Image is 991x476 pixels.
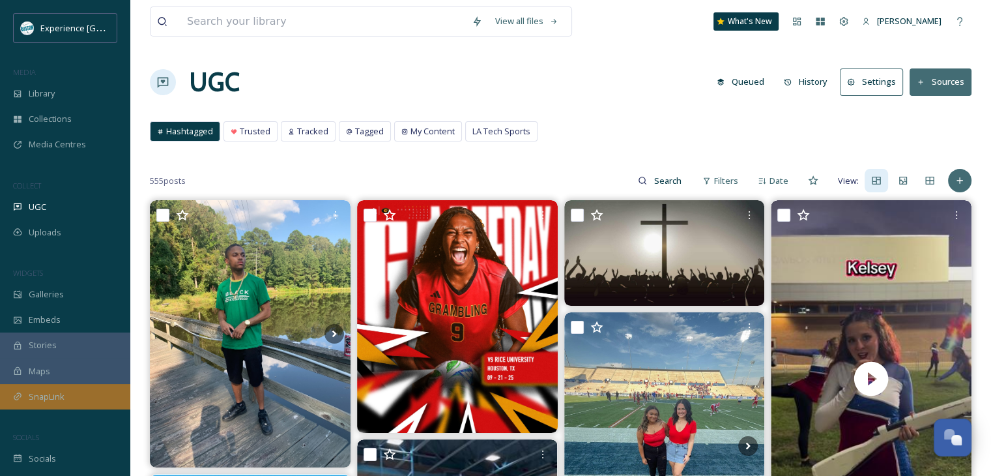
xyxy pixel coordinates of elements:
button: Queued [710,69,771,95]
a: What's New [713,12,779,31]
span: COLLECT [13,181,41,190]
span: SOCIALS [13,432,39,442]
span: Hashtagged [166,125,213,138]
span: SnapLink [29,391,65,403]
input: Search your library [180,7,465,36]
span: Maps [29,365,50,378]
span: Library [29,87,55,100]
img: 𝐆𝐀𝐌𝐄𝐃𝐀𝐘🤩 🆚: #25 Rice 📍: Holloway Field | Houston, TX. 🕰️: 12 p.m. 🎥: ESPN+ 📊: Live Stats (riceowl... [357,200,558,432]
span: Media Centres [29,138,86,151]
span: My Content [410,125,455,138]
button: Sources [910,68,971,95]
span: Uploads [29,226,61,239]
a: UGC [189,63,240,102]
span: Stories [29,339,57,351]
span: LA Tech Sports [472,125,530,138]
span: UGC [29,201,46,213]
a: Settings [840,68,910,95]
span: Trusted [240,125,270,138]
a: Queued [710,69,777,95]
span: WIDGETS [13,268,43,278]
span: Tracked [297,125,328,138]
input: Search [647,168,689,194]
span: Collections [29,113,72,125]
img: 24IZHUKKFBA4HCESFN4PRDEIEY.avif [21,22,34,35]
span: Filters [714,175,738,187]
a: View all files [489,8,565,34]
button: Open Chat [934,419,971,456]
span: Experience [GEOGRAPHIC_DATA] [40,22,169,34]
span: View: [838,175,859,187]
span: MEDIA [13,67,36,77]
span: Embeds [29,314,61,326]
span: 555 posts [150,175,186,187]
img: Praise, worship, and refresh 🙌 🍒🫐After service, swing by for a loaded tea. 🍉🍓 🎉Exciting surprises... [564,200,765,306]
button: Settings [840,68,903,95]
span: Galleries [29,288,64,301]
img: Respect ya passion , stick to ya vision🎯 #fyp #gramfam [150,200,351,468]
button: History [777,69,834,95]
a: History [777,69,840,95]
a: [PERSON_NAME] [855,8,948,34]
span: [PERSON_NAME] [877,15,941,27]
span: Tagged [355,125,384,138]
span: Date [769,175,788,187]
span: Socials [29,453,56,465]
